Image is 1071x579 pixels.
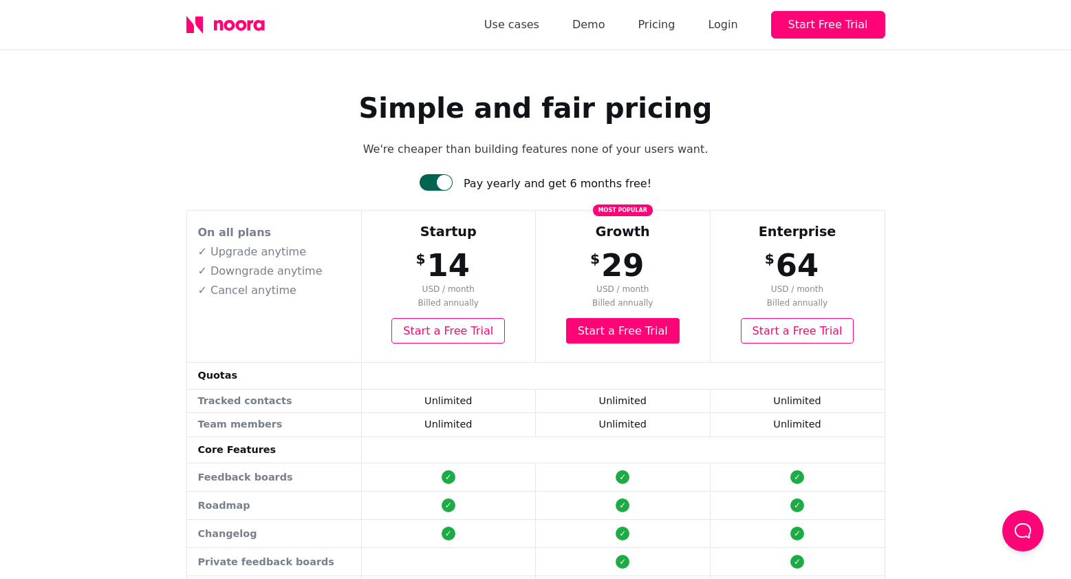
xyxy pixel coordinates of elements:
[708,15,737,34] div: Login
[616,527,629,540] div: ✓
[1002,510,1043,551] button: Load Chat
[710,389,885,413] td: Unlimited
[771,11,885,39] button: Start Free Trial
[741,318,854,344] a: Start a Free Trial
[187,362,362,389] td: Quotas
[616,555,629,569] div: ✓
[361,413,536,437] td: Unlimited
[711,222,884,242] div: Enterprise
[711,297,884,309] span: Billed annually
[616,470,629,484] div: ✓
[187,548,362,576] td: Private feedback boards
[198,282,350,299] p: ✓ Cancel anytime
[416,249,426,269] span: $
[593,204,653,216] span: Most popular
[537,283,709,295] span: USD / month
[361,389,536,413] td: Unlimited
[790,555,804,569] div: ✓
[187,389,362,413] td: Tracked contacts
[537,297,709,309] span: Billed annually
[442,498,455,512] div: ✓
[187,463,362,492] td: Feedback boards
[427,247,470,284] span: 14
[363,297,535,309] span: Billed annually
[711,283,884,295] span: USD / month
[187,492,362,520] td: Roadmap
[442,527,455,540] div: ✓
[536,413,711,437] td: Unlimited
[601,247,644,284] span: 29
[186,141,885,158] p: We're cheaper than building features none of your users want.
[187,413,362,437] td: Team members
[710,413,885,437] td: Unlimited
[484,15,539,34] a: Use cases
[566,318,680,344] a: Start a Free Trial
[464,174,651,193] div: Pay yearly and get 6 months free!
[187,520,362,548] td: Changelog
[198,226,272,239] strong: On all plans
[776,247,819,284] span: 64
[790,527,804,540] div: ✓
[186,92,885,125] h1: Simple and fair pricing
[363,222,535,242] div: Startup
[790,470,804,484] div: ✓
[187,436,362,463] td: Core Features
[638,15,675,34] a: Pricing
[590,249,600,269] span: $
[790,498,804,512] div: ✓
[765,249,775,269] span: $
[363,283,535,295] span: USD / month
[198,244,350,260] p: ✓ Upgrade anytime
[391,318,505,344] a: Start a Free Trial
[537,222,709,242] div: Growth
[442,470,455,484] div: ✓
[572,15,605,34] a: Demo
[616,498,629,512] div: ✓
[536,389,711,413] td: Unlimited
[198,263,350,280] p: ✓ Downgrade anytime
